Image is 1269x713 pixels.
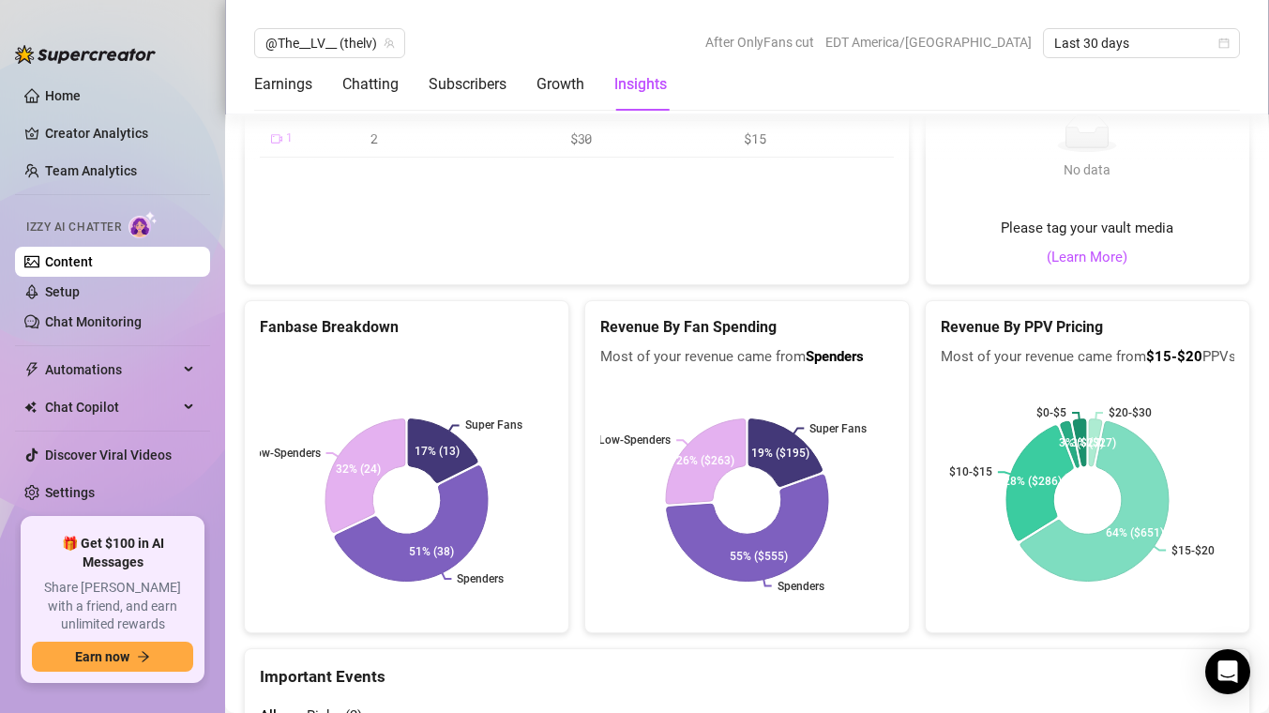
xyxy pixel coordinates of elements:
[45,314,142,329] a: Chat Monitoring
[45,118,195,148] a: Creator Analytics
[1054,29,1229,57] span: Last 30 days
[45,448,172,463] a: Discover Viral Videos
[342,73,399,96] div: Chatting
[465,418,522,432] text: Super Fans
[1057,159,1117,180] div: No data
[949,465,992,478] text: $10-$15
[24,401,37,414] img: Chat Copilot
[598,433,671,447] text: Low-Spenders
[45,254,93,269] a: Content
[75,649,129,664] span: Earn now
[260,649,1234,690] div: Important Events
[941,346,1234,369] span: Most of your revenue came from PPVs
[45,485,95,500] a: Settings
[744,129,765,147] span: $15
[1171,543,1215,556] text: $15-$20
[45,284,80,299] a: Setup
[941,316,1234,339] h5: Revenue By PPV Pricing
[600,316,894,339] h5: Revenue By Fan Spending
[249,447,321,460] text: Low-Spenders
[45,88,81,103] a: Home
[806,348,864,365] b: Spenders
[32,535,193,571] span: 🎁 Get $100 in AI Messages
[1109,406,1152,419] text: $20-$30
[1047,247,1127,269] a: (Learn More)
[705,28,814,56] span: After OnlyFans cut
[809,421,867,434] text: Super Fans
[271,133,282,144] span: video-camera
[286,129,293,147] span: 1
[45,355,178,385] span: Automations
[254,73,312,96] div: Earnings
[429,73,506,96] div: Subscribers
[1036,406,1066,419] text: $0-$5
[536,73,584,96] div: Growth
[24,362,39,377] span: thunderbolt
[260,316,553,339] h5: Fanbase Breakdown
[1205,649,1250,694] div: Open Intercom Messenger
[778,579,824,592] text: Spenders
[45,163,137,178] a: Team Analytics
[370,129,378,147] span: 2
[384,38,395,49] span: team
[1218,38,1230,49] span: calendar
[570,129,592,147] span: $30
[32,579,193,634] span: Share [PERSON_NAME] with a friend, and earn unlimited rewards
[825,28,1032,56] span: EDT America/[GEOGRAPHIC_DATA]
[1001,218,1173,240] span: Please tag your vault media
[128,211,158,238] img: AI Chatter
[457,572,504,585] text: Spenders
[15,45,156,64] img: logo-BBDzfeDw.svg
[600,346,894,369] span: Most of your revenue came from
[32,642,193,672] button: Earn nowarrow-right
[26,219,121,236] span: Izzy AI Chatter
[614,73,667,96] div: Insights
[1146,348,1202,365] b: $15-$20
[137,650,150,663] span: arrow-right
[265,29,394,57] span: @The__LV__ (thelv)
[45,392,178,422] span: Chat Copilot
